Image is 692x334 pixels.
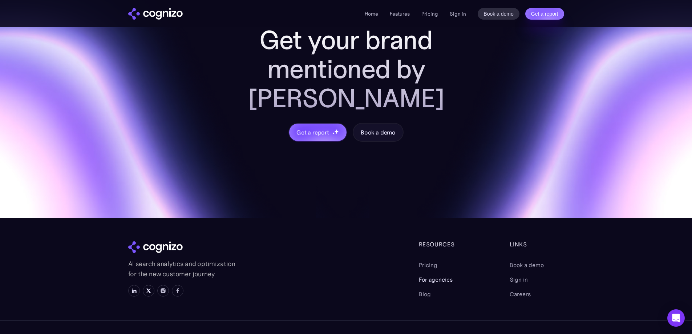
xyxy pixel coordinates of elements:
[128,241,183,253] img: cognizo logo
[667,309,685,327] div: Open Intercom Messenger
[131,288,137,294] img: LinkedIn icon
[510,275,528,284] a: Sign in
[353,123,404,142] a: Book a demo
[419,240,473,249] div: Resources
[478,8,519,20] a: Book a demo
[128,8,183,20] a: home
[128,259,237,279] p: AI search analytics and optimization for the new customer journey
[365,11,378,17] a: Home
[419,290,431,298] a: Blog
[510,240,564,249] div: links
[419,275,453,284] a: For agencies
[525,8,564,20] a: Get a report
[421,11,438,17] a: Pricing
[419,261,437,269] a: Pricing
[296,128,329,137] div: Get a report
[146,288,151,294] img: X icon
[361,128,396,137] div: Book a demo
[334,129,339,134] img: star
[332,132,335,135] img: star
[332,130,333,131] img: star
[390,11,410,17] a: Features
[510,290,531,298] a: Careers
[450,9,466,18] a: Sign in
[230,25,462,113] h2: Get your brand mentioned by [PERSON_NAME]
[128,8,183,20] img: cognizo logo
[288,123,347,142] a: Get a reportstarstarstar
[510,261,544,269] a: Book a demo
